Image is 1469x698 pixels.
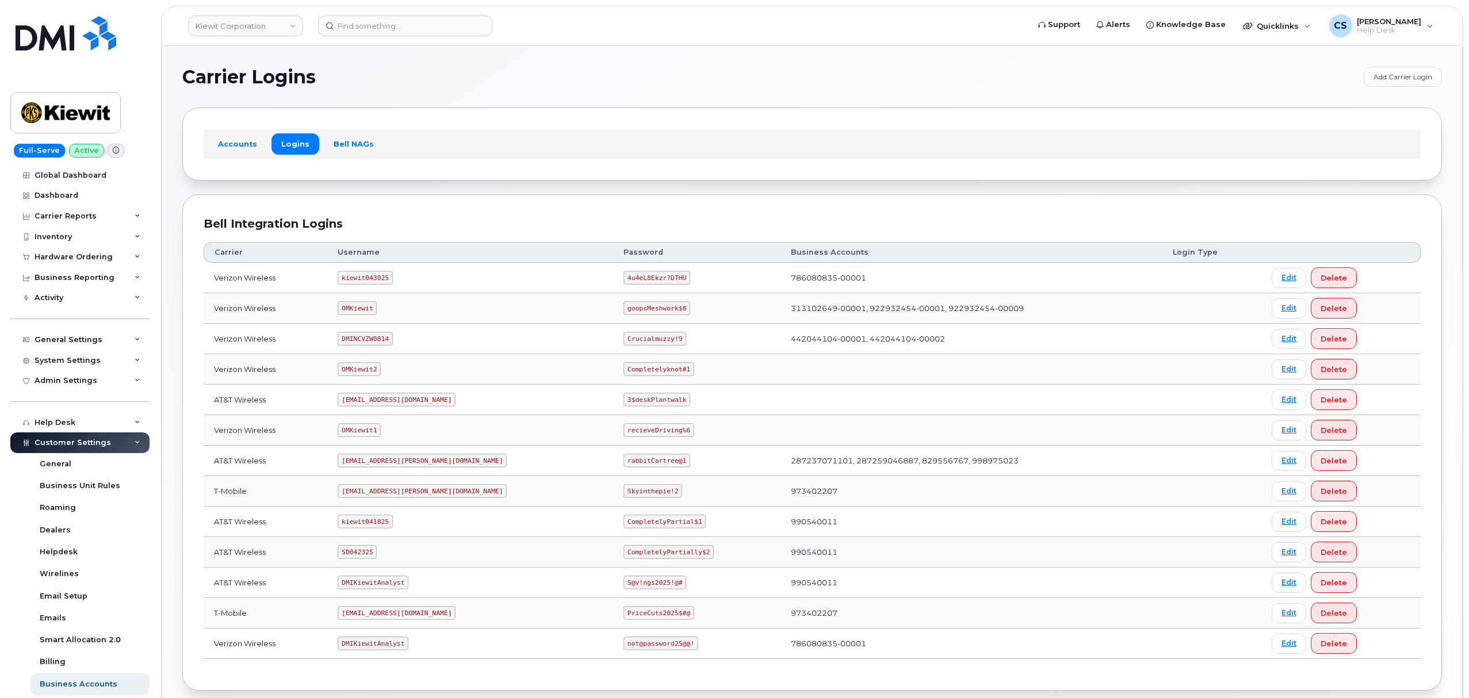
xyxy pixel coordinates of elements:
code: recieveDriving%6 [623,423,694,437]
code: OMKiewit1 [338,423,381,437]
td: 786080835-00001 [781,263,1162,293]
code: [EMAIL_ADDRESS][PERSON_NAME][DOMAIN_NAME] [338,484,507,498]
code: kiewit041825 [338,515,392,528]
a: Edit [1272,268,1306,288]
a: Edit [1272,329,1306,349]
a: Edit [1272,603,1306,623]
span: Delete [1321,608,1347,619]
code: CompletelyPartial$1 [623,515,706,528]
button: Delete [1311,267,1357,288]
button: Delete [1311,542,1357,562]
code: 3$deskPlantwalk [623,393,690,406]
th: Business Accounts [781,242,1162,263]
span: Delete [1321,425,1347,436]
span: Delete [1321,516,1347,527]
span: Delete [1321,303,1347,314]
code: PriceCuts2025$#@ [623,606,694,620]
td: AT&T Wireless [204,567,327,598]
td: AT&T Wireless [204,446,327,476]
a: Edit [1272,481,1306,501]
code: [EMAIL_ADDRESS][DOMAIN_NAME] [338,606,456,620]
code: OMKiewit2 [338,362,381,376]
td: 990540011 [781,507,1162,537]
button: Delete [1311,359,1357,379]
code: DMIKiewitAnalyst [338,576,408,589]
button: Delete [1311,572,1357,593]
button: Delete [1311,633,1357,654]
span: Delete [1321,486,1347,497]
td: 990540011 [781,567,1162,598]
button: Delete [1311,389,1357,410]
a: Edit [1272,390,1306,410]
td: 313102649-00001, 922932454-00001, 922932454-00009 [781,293,1162,324]
button: Delete [1311,481,1357,501]
td: Verizon Wireless [204,293,327,324]
td: AT&T Wireless [204,385,327,415]
span: Carrier Logins [182,68,316,86]
td: AT&T Wireless [204,537,327,567]
code: kiewit043025 [338,271,392,285]
th: Carrier [204,242,327,263]
td: 287237071101, 287259046887, 829556767, 998975023 [781,446,1162,476]
code: DMIKiewitAnalyst [338,636,408,650]
code: CompletelyPartially$2 [623,545,714,559]
code: OMKiewit [338,301,377,315]
td: Verizon Wireless [204,415,327,446]
a: Bell NAGs [324,133,384,154]
td: AT&T Wireless [204,507,327,537]
div: Bell Integration Logins [204,216,1421,232]
button: Delete [1311,420,1357,440]
a: Edit [1272,573,1306,593]
td: 442044104-00001, 442044104-00002 [781,324,1162,354]
span: Delete [1321,394,1347,405]
td: 973402207 [781,476,1162,507]
span: Delete [1321,638,1347,649]
td: 786080835-00001 [781,628,1162,659]
a: Edit [1272,298,1306,319]
code: Crucialmuzzy!9 [623,332,686,346]
a: Add Carrier Login [1364,67,1442,87]
a: Edit [1272,451,1306,471]
code: S@v!ngs2025!@# [623,576,686,589]
td: Verizon Wireless [204,324,327,354]
td: 973402207 [781,598,1162,628]
code: DMINCVZW0814 [338,332,392,346]
code: goopsMeshwork$8 [623,301,690,315]
span: Delete [1321,455,1347,466]
code: 4u4eL8Ekzr?DTHU [623,271,690,285]
code: rabbitCartree@1 [623,454,690,467]
code: SD042325 [338,545,377,559]
a: Edit [1272,512,1306,532]
button: Delete [1311,298,1357,319]
span: Delete [1321,364,1347,375]
td: T-Mobile [204,476,327,507]
td: Verizon Wireless [204,628,327,659]
code: [EMAIL_ADDRESS][PERSON_NAME][DOMAIN_NAME] [338,454,507,467]
a: Edit [1272,420,1306,440]
th: Login Type [1162,242,1261,263]
td: Verizon Wireless [204,263,327,293]
span: Delete [1321,333,1347,344]
th: Password [613,242,781,263]
a: Edit [1272,634,1306,654]
button: Delete [1311,328,1357,349]
th: Username [327,242,613,263]
code: Skyinthepie!2 [623,484,682,498]
span: Delete [1321,577,1347,588]
td: Verizon Wireless [204,354,327,385]
td: 990540011 [781,537,1162,567]
button: Delete [1311,450,1357,471]
a: Edit [1272,359,1306,379]
td: T-Mobile [204,598,327,628]
a: Edit [1272,542,1306,562]
iframe: Messenger Launcher [1419,648,1460,689]
a: Accounts [208,133,267,154]
a: Logins [271,133,319,154]
code: Completelyknot#1 [623,362,694,376]
button: Delete [1311,603,1357,623]
code: not@password25@@! [623,636,698,650]
span: Delete [1321,547,1347,558]
code: [EMAIL_ADDRESS][DOMAIN_NAME] [338,393,456,406]
button: Delete [1311,511,1357,532]
span: Delete [1321,273,1347,283]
